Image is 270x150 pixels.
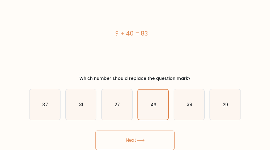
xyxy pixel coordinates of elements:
[115,101,120,108] text: 27
[33,75,237,82] div: Which number should replace the question mark?
[42,101,48,108] text: 37
[79,101,83,108] text: 31
[151,102,156,108] text: 43
[223,101,228,108] text: 29
[95,131,175,150] button: Next
[29,29,234,38] div: ? + 40 = 83
[187,101,192,108] text: 39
